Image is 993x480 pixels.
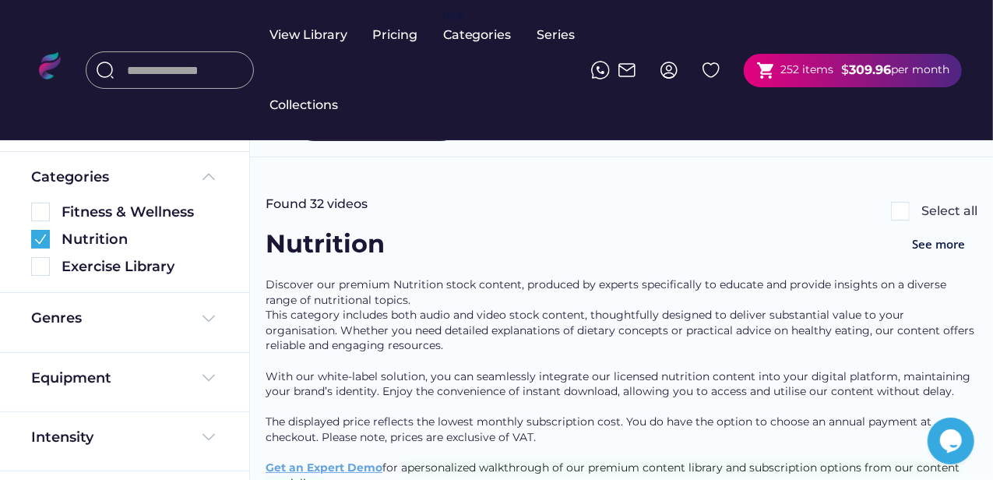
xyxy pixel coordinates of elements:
div: Select all [921,203,977,220]
div: Equipment [31,369,111,388]
div: 252 items [780,62,833,78]
img: Group%201000002324%20%282%29.svg [702,61,720,79]
div: View Library [269,26,347,44]
div: Nutrition [62,230,218,249]
div: Fitness & Wellness [62,203,218,222]
div: Pricing [372,26,417,44]
div: Exercise Library [62,257,218,277]
iframe: chat widget [928,418,977,464]
img: profile-circle.svg [660,61,678,79]
span: The displayed price reflects the lowest monthly subscription cost. You do have the option to choo... [266,415,935,444]
div: fvck [443,8,463,23]
div: Categories [31,168,109,187]
div: Genres [31,309,82,328]
strong: 309.96 [849,62,891,77]
img: Frame%20%284%29.svg [199,369,218,387]
img: LOGO.svg [31,52,70,84]
div: Categories [443,26,512,44]
div: $ [841,62,849,79]
img: Group%201000002360.svg [31,230,50,249]
div: Nutrition [266,227,421,262]
img: Frame%20%285%29.svg [199,168,218,186]
img: Frame%20%284%29.svg [199,309,218,328]
div: Intensity [31,428,93,447]
a: Get an Expert Demo [266,461,382,475]
div: Series [537,26,576,44]
div: per month [891,62,949,78]
img: Frame%2051.svg [618,61,636,79]
button: shopping_cart [756,61,776,80]
img: Rectangle%205126.svg [891,202,910,221]
div: Collections [269,97,338,114]
img: Frame%20%284%29.svg [199,428,218,446]
img: meteor-icons_whatsapp%20%281%29.svg [591,61,610,79]
img: search-normal%203.svg [96,61,114,79]
div: Found 32 videos [266,196,368,213]
button: See more [900,227,977,262]
img: Rectangle%205126.svg [31,203,50,221]
img: Rectangle%205126.svg [31,257,50,276]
